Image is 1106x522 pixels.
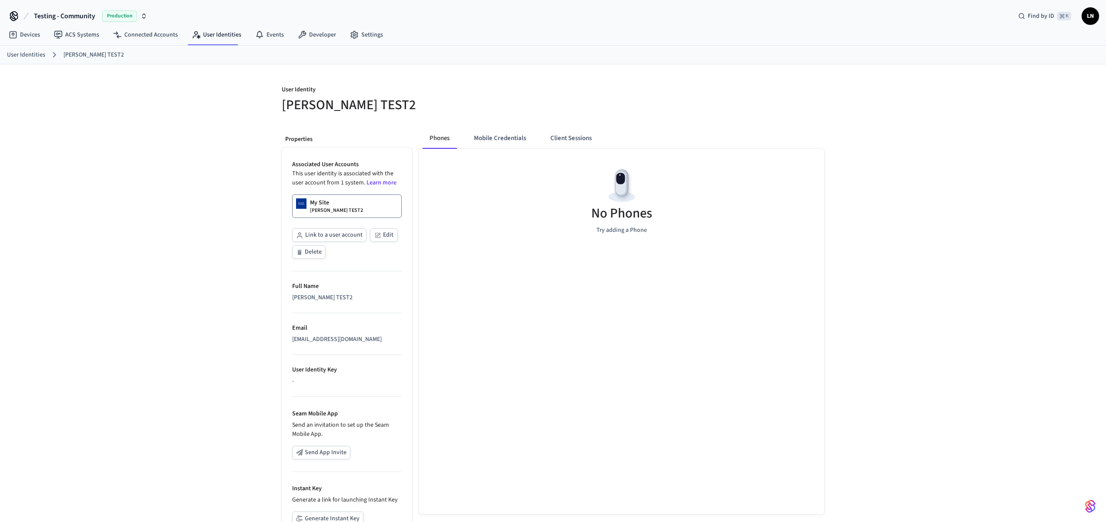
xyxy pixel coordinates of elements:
[292,324,402,333] p: Email
[366,178,396,187] a: Learn more
[1011,8,1078,24] div: Find by ID⌘ K
[248,27,291,43] a: Events
[343,27,390,43] a: Settings
[292,169,402,187] p: This user identity is associated with the user account from 1 system.
[292,335,402,344] div: [EMAIL_ADDRESS][DOMAIN_NAME]
[602,166,641,205] img: Devices Empty State
[292,365,402,375] p: User Identity Key
[310,198,329,207] p: My Site
[63,50,124,60] a: [PERSON_NAME] TEST2
[47,27,106,43] a: ACS Systems
[467,128,533,149] button: Mobile Credentials
[1085,499,1096,513] img: SeamLogoGradient.69752ec5.svg
[292,446,350,459] button: Send App Invite
[292,377,402,386] div: -
[1028,12,1054,20] span: Find by ID
[596,226,647,235] p: Try adding a Phone
[1082,7,1099,25] button: LN
[423,128,456,149] button: Phones
[106,27,185,43] a: Connected Accounts
[543,128,599,149] button: Client Sessions
[2,27,47,43] a: Devices
[185,27,248,43] a: User Identities
[292,282,402,291] p: Full Name
[291,27,343,43] a: Developer
[292,484,402,493] p: Instant Key
[292,495,402,505] p: Generate a link for launching Instant Key
[282,85,548,96] p: User Identity
[296,198,306,209] img: Dormakaba Community Site Logo
[285,135,409,144] p: Properties
[310,207,363,214] p: [PERSON_NAME] TEST2
[282,96,548,114] h5: [PERSON_NAME] TEST2
[1057,12,1071,20] span: ⌘ K
[292,160,402,169] p: Associated User Accounts
[34,11,95,21] span: Testing - Community
[7,50,45,60] a: User Identities
[292,293,402,302] div: [PERSON_NAME] TEST2
[292,409,338,418] p: Seam Mobile App
[292,245,326,259] button: Delete
[370,228,398,242] button: Edit
[591,204,652,222] h5: No Phones
[292,228,366,242] button: Link to a user account
[292,421,402,439] p: Send an invitation to set up the Seam Mobile App.
[102,10,137,22] span: Production
[1083,8,1098,24] span: LN
[292,194,402,218] a: My Site[PERSON_NAME] TEST2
